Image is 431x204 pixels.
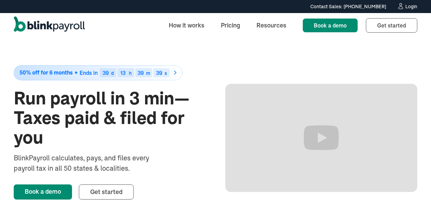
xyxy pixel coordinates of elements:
span: Get started [90,188,122,196]
span: 13 [120,69,125,76]
a: Book a demo [14,184,72,200]
div: d [111,71,114,76]
span: Get started [377,22,406,29]
span: 50% off for 6 months [20,70,73,76]
span: Ends in [80,69,98,76]
iframe: Run Payroll in 3 min with BlinkPayroll [225,84,418,192]
a: Resources [251,18,292,33]
a: Get started [366,18,417,33]
span: Book a demo [314,22,347,29]
a: Login [397,3,417,10]
a: Pricing [215,18,246,33]
div: s [165,71,167,76]
div: Login [405,4,417,9]
a: Get started [79,184,134,200]
div: BlinkPayroll calculates, pays, and files every payroll tax in all 50 states & localities. [14,153,167,173]
a: Book a demo [303,19,358,32]
div: m [146,71,150,76]
h1: Run payroll in 3 min—Taxes paid & filed for you [14,89,206,148]
a: How it works [163,18,210,33]
div: h [129,71,132,76]
span: 39 [137,69,144,76]
span: 39 [103,69,109,76]
div: Contact Sales: [PHONE_NUMBER] [310,3,386,10]
a: 50% off for 6 monthsEnds in39d13h39m39s [14,65,206,80]
a: home [14,16,85,34]
span: 39 [156,69,162,76]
